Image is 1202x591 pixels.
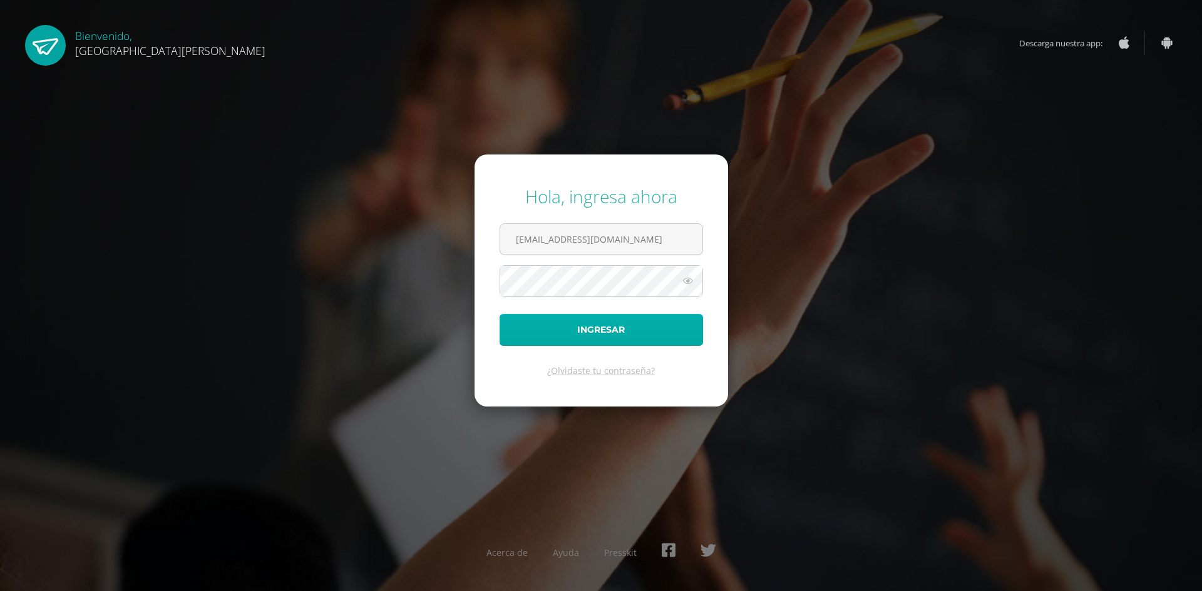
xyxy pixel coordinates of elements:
[1019,31,1115,55] span: Descarga nuestra app:
[547,365,655,376] a: ¿Olvidaste tu contraseña?
[604,547,637,558] a: Presskit
[500,224,702,255] input: Correo electrónico o usuario
[486,547,528,558] a: Acerca de
[500,184,703,208] div: Hola, ingresa ahora
[500,314,703,346] button: Ingresar
[75,25,265,58] div: Bienvenido,
[75,43,265,58] span: [GEOGRAPHIC_DATA][PERSON_NAME]
[553,547,579,558] a: Ayuda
